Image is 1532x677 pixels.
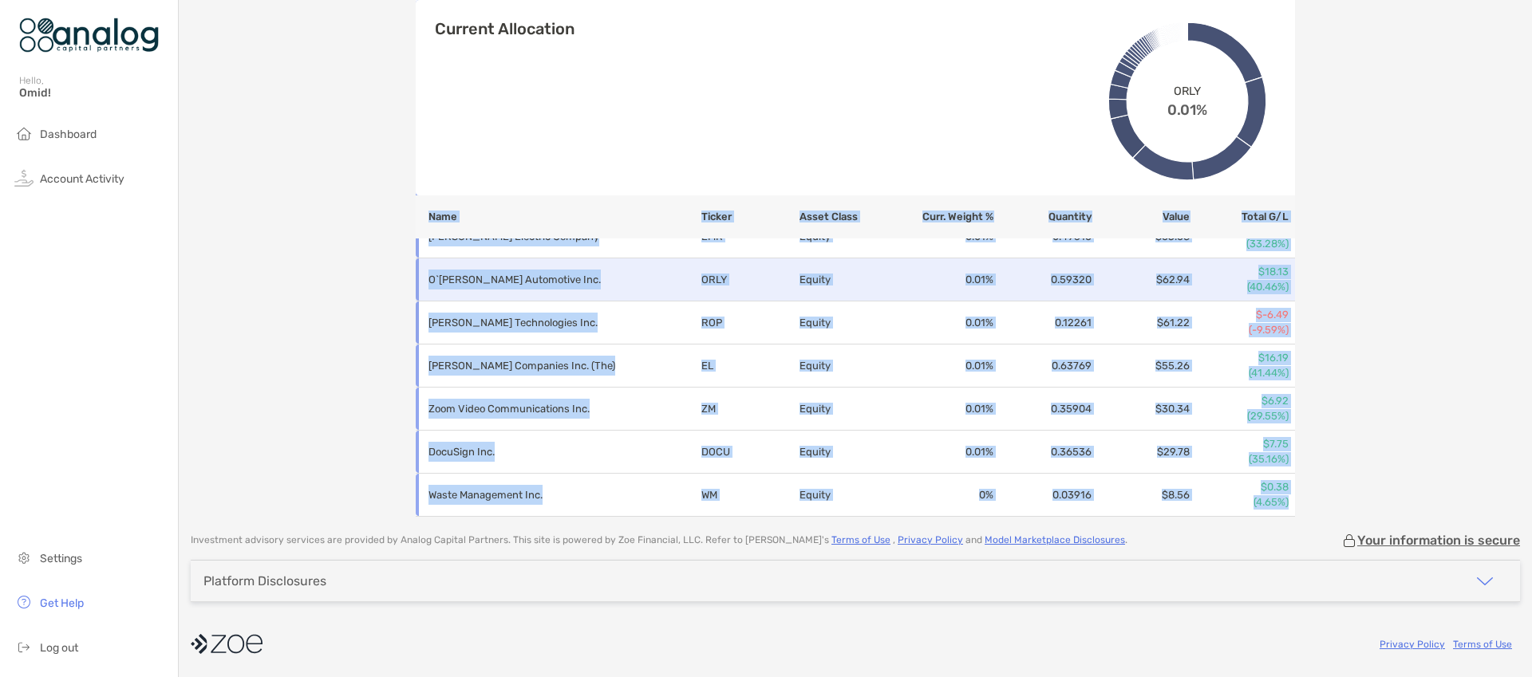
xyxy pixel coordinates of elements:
th: Value [1092,195,1190,238]
img: activity icon [14,168,34,187]
span: Omid! [19,86,168,100]
td: EL [701,344,799,388]
p: (29.55%) [1191,409,1289,423]
p: DocuSign Inc. [428,442,652,462]
td: 0.35904 [994,388,1092,431]
td: 0.01 % [897,431,995,474]
p: $-6.49 [1191,308,1289,322]
td: Equity [799,431,897,474]
th: Total G/L [1190,195,1295,238]
td: $30.34 [1092,388,1190,431]
td: DOCU [701,431,799,474]
td: Equity [799,344,897,388]
p: $0.38 [1191,480,1289,494]
td: ZM [701,388,799,431]
p: Roper Technologies Inc. [428,313,652,333]
img: company logo [191,626,263,662]
td: $8.56 [1092,474,1190,517]
img: icon arrow [1475,572,1494,591]
p: (40.46%) [1191,280,1289,294]
td: ROP [701,301,799,344]
p: $6.92 [1191,394,1289,408]
a: Privacy Policy [898,534,963,545]
a: Terms of Use [831,534,890,545]
th: Curr. Weight % [897,195,995,238]
th: Ticker [701,195,799,238]
p: Your information is secure [1357,533,1520,548]
p: (33.28%) [1191,237,1289,251]
td: $62.94 [1092,258,1190,301]
td: 0.03916 [994,474,1092,517]
h4: Current Allocation [435,19,574,38]
th: Name [416,195,701,238]
td: $29.78 [1092,431,1190,474]
td: $61.22 [1092,301,1190,344]
td: ORLY [701,258,799,301]
span: Settings [40,552,82,565]
img: settings icon [14,548,34,567]
td: $55.26 [1092,344,1190,388]
td: Equity [799,388,897,431]
td: Equity [799,258,897,301]
span: 0.01% [1167,98,1207,119]
td: 0.01 % [897,388,995,431]
td: 0.01 % [897,258,995,301]
span: ORLY [1174,84,1201,97]
td: 0.59320 [994,258,1092,301]
p: (41.44%) [1191,366,1289,380]
p: Zoom Video Communications Inc. [428,399,652,419]
img: Zoe Logo [19,6,159,64]
th: Quantity [994,195,1092,238]
a: Privacy Policy [1380,639,1445,650]
img: household icon [14,124,34,143]
p: $18.13 [1191,265,1289,279]
img: get-help icon [14,592,34,612]
p: Investment advisory services are provided by Analog Capital Partners . This site is powered by Zo... [191,534,1127,546]
img: logout icon [14,637,34,656]
span: Account Activity [40,172,124,186]
td: 0.01 % [897,301,995,344]
p: O`Reilly Automotive Inc. [428,270,652,289]
td: Equity [799,474,897,517]
span: Get Help [40,596,84,610]
td: 0.01 % [897,344,995,388]
th: Asset Class [799,195,897,238]
span: Log out [40,641,78,655]
p: $7.75 [1191,437,1289,451]
p: (35.16%) [1191,452,1289,466]
td: Equity [799,301,897,344]
td: 0 % [897,474,995,517]
td: 0.63769 [994,344,1092,388]
p: $16.19 [1191,351,1289,365]
td: 0.12261 [994,301,1092,344]
td: WM [701,474,799,517]
a: Model Marketplace Disclosures [985,534,1125,545]
div: Platform Disclosures [203,573,326,588]
p: Estee Lauder Companies Inc. (The) [428,356,652,376]
td: 0.36536 [994,431,1092,474]
p: (-9.59%) [1191,323,1289,337]
p: (4.65%) [1191,495,1289,510]
a: Terms of Use [1453,639,1512,650]
span: Dashboard [40,128,97,141]
p: Waste Management Inc. [428,485,652,505]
